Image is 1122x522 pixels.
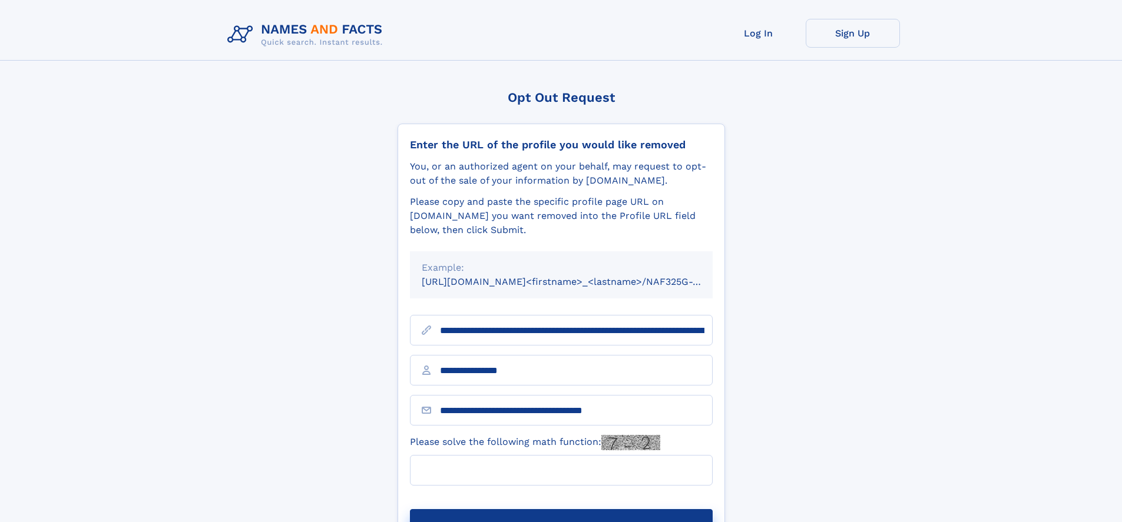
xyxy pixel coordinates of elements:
[422,261,701,275] div: Example:
[422,276,735,287] small: [URL][DOMAIN_NAME]<firstname>_<lastname>/NAF325G-xxxxxxxx
[806,19,900,48] a: Sign Up
[410,159,713,188] div: You, or an authorized agent on your behalf, may request to opt-out of the sale of your informatio...
[410,435,660,450] label: Please solve the following math function:
[398,90,725,105] div: Opt Out Request
[410,195,713,237] div: Please copy and paste the specific profile page URL on [DOMAIN_NAME] you want removed into the Pr...
[711,19,806,48] a: Log In
[410,138,713,151] div: Enter the URL of the profile you would like removed
[223,19,392,51] img: Logo Names and Facts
